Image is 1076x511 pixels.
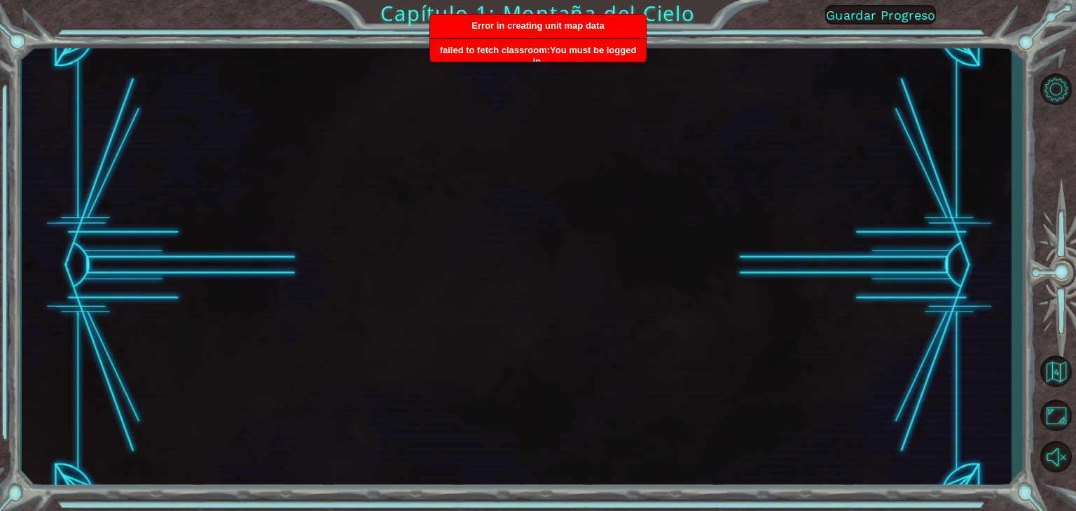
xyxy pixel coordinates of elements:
[826,8,936,22] span: Guardar Progreso
[471,20,604,31] span: Error in creating unit map data
[1035,71,1076,108] button: Opciones del Nivel
[440,45,637,66] span: failed to fetch classroom:You must be logged in.
[1035,351,1076,391] button: Volver al Mapa
[1035,438,1076,475] button: Activar sonido.
[1035,349,1076,395] a: Volver al Mapa
[1035,397,1076,434] button: Maximizar Navegador
[825,5,936,24] button: Guardar Progreso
